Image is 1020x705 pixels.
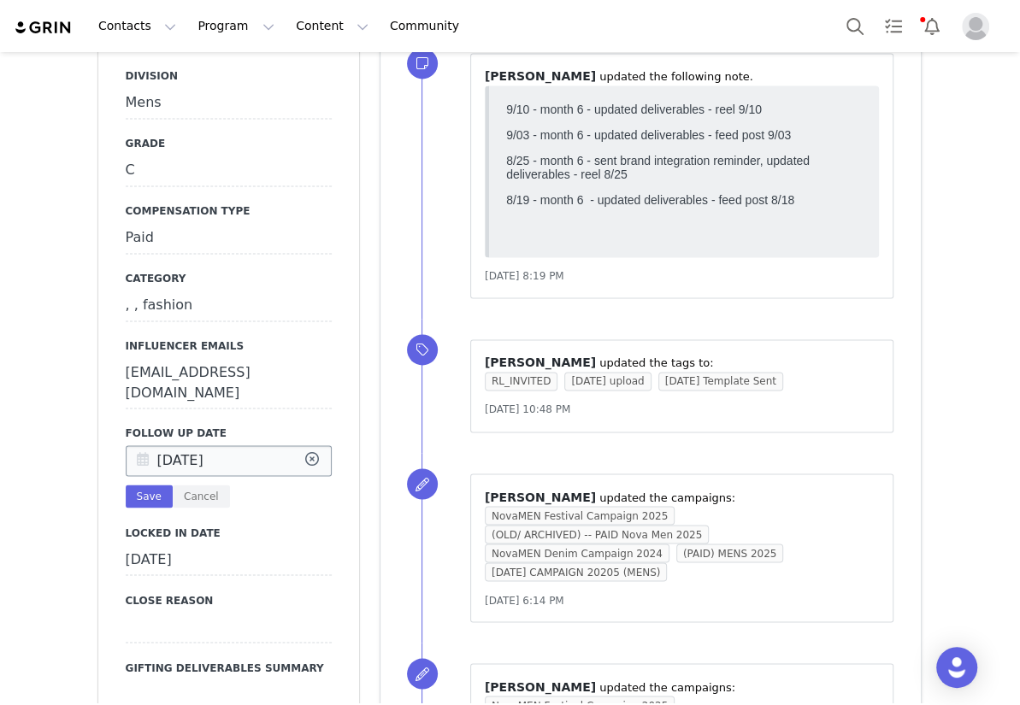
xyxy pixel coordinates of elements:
p: 1 story pending [7,7,363,21]
p: 9/10 - month 6 - updated deliverables - reel 9/10 [7,7,363,21]
p: ⁨ ⁩ ⁨updated⁩ the following note. [485,68,880,85]
span: [DATE] CAMPAIGN 20205 (MENS) [485,562,668,581]
span: NovaMEN Festival Campaign 2025 [485,506,675,525]
button: Content [286,7,379,45]
span: [DATE] 10:48 PM [485,403,570,415]
p: Sent 410 PR Box [7,7,363,21]
label: Follow Up Date [126,426,332,441]
div: Paid [126,223,332,254]
p: 9/10 - month 6 - updated deliverables - reel 9/10 [7,58,363,72]
p: 8/19 - month 6 - updated deliverables - feed post 8/18 [7,149,363,162]
img: placeholder-profile.jpg [962,13,989,40]
span: RL_INVITED [485,372,557,391]
input: Date [126,445,332,476]
div: [DATE] [126,544,332,575]
span: NovaMEN Denim Campaign 2024 [485,543,669,562]
label: Close Reason [126,592,332,608]
label: Grade [126,136,332,151]
button: Program [187,7,285,45]
button: Profile [952,13,1006,40]
img: grin logo [14,20,74,36]
button: Notifications [913,7,951,45]
p: 9/03 - month 6 - updated deliverables - feed post 9/03 [7,32,363,46]
p: 8/19 - month 6 - updated deliverables - feed post 8/18 [7,97,363,111]
div: , , fashion [126,291,332,321]
span: [PERSON_NAME] [485,490,596,503]
p: 9/10 - month 6 - updated deliverables - reel 9/10 [7,58,460,72]
p: ⁨ ⁩ updated the campaigns: [485,678,880,696]
button: Search [836,7,874,45]
span: [PERSON_NAME] [485,355,596,369]
div: Mens [126,88,332,119]
label: Gifting Deliverables Summary [126,660,332,675]
button: Cancel [173,485,230,508]
label: Influencer Emails [126,338,332,354]
span: [DATE] Template Sent [658,372,783,391]
label: Locked In Date [126,525,332,540]
span: [DATE] upload [564,372,651,391]
p: 9/03 - month 6 - updated deliverables - feed post 9/03 [7,84,460,97]
a: Tasks [875,7,912,45]
span: [PERSON_NAME] [485,69,596,83]
p: 9/23- month 6 - updated deliverables - reel 9/22 [7,32,363,46]
div: [EMAIL_ADDRESS][DOMAIN_NAME] [126,358,332,408]
p: 9/23- month 6 - updated deliverables - reel 9/22 [7,32,460,46]
p: 8/25 - month 6 - sent brand integration reminder, updated deliverables - reel 8/25 [7,58,363,85]
p: 8/25 - month 6 - sent brand integration reminder, updated deliverables - reel 8/25 [7,32,363,60]
p: 8/25 - month 6 - sent brand integration reminder, updated deliverables - reel 8/25 [7,109,363,137]
a: Community [380,7,477,45]
button: Contacts [88,7,186,45]
p: 9/03 - month 6 - updated deliverables - feed post 9/03 [7,84,363,97]
span: [PERSON_NAME] [485,679,596,693]
span: [DATE] 6:14 PM [485,594,564,606]
span: (PAID) MENS 2025 [676,543,784,562]
p: 9/03 - month 6 - updated deliverables - feed post 9/03 [7,7,363,21]
p: ⁨ ⁩ updated the tags to: [485,354,880,372]
label: Category [126,271,332,286]
p: 8/19 - month 6 - updated deliverables - feed post 8/18 [7,135,460,149]
label: Division [126,68,332,84]
p: ⁨ ⁩ updated the campaigns: [485,488,880,506]
p: 1 story pending [7,7,460,21]
p: 8/25 - month 6 - sent brand integration reminder, updated deliverables - reel 8/25 [7,109,460,123]
div: Open Intercom Messenger [936,647,977,688]
button: Save [126,485,173,508]
label: Compensation Type [126,203,332,219]
span: (OLD/ ARCHIVED) -- PAID Nova Men 2025 [485,525,709,543]
p: 8/19 - month 6 - updated deliverables - feed post 8/18 [7,72,363,85]
div: C [126,156,332,186]
span: [DATE] 8:19 PM [485,270,564,282]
